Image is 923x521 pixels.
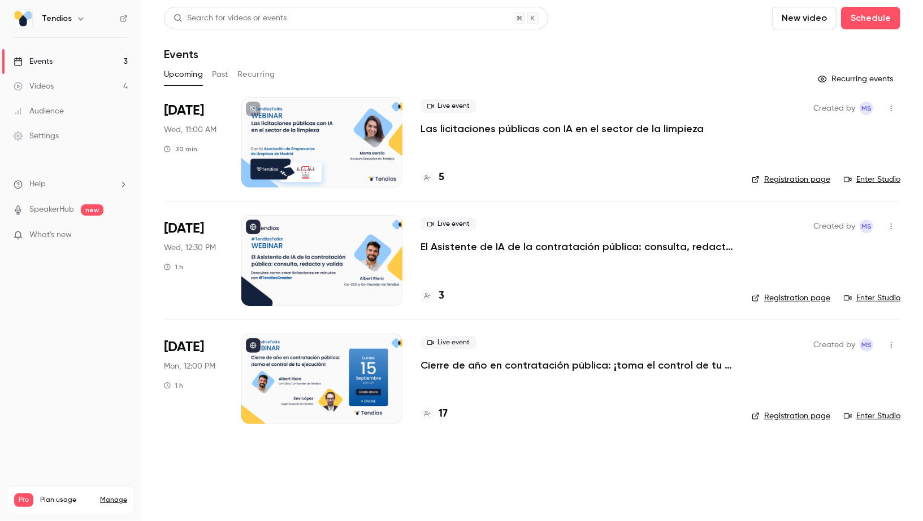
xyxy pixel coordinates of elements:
button: Upcoming [164,65,203,84]
div: 1 h [164,381,183,390]
button: Schedule [841,7,900,29]
span: [DATE] [164,220,204,238]
a: Enter Studio [844,410,900,422]
span: [DATE] [164,338,204,356]
div: Audience [14,106,64,117]
div: Videos [14,81,54,92]
a: Registration page [752,410,830,422]
span: Help [29,178,46,190]
div: 1 h [164,262,183,272]
div: Events [14,56,53,67]
div: Sep 15 Mon, 12:00 PM (Europe/Madrid) [164,334,223,424]
span: Wed, 11:00 AM [164,124,216,135]
a: Manage [100,496,127,505]
div: 30 min [164,145,197,154]
a: Enter Studio [844,174,900,185]
button: Recurring [237,65,275,84]
a: Enter Studio [844,292,900,304]
a: Registration page [752,292,830,304]
span: [DATE] [164,102,204,120]
span: Live event [421,336,476,349]
span: Live event [421,217,476,231]
span: What's new [29,229,72,241]
a: 17 [421,406,448,422]
img: Tendios [14,10,32,28]
a: El Asistente de IA de la contratación pública: consulta, redacta y valida. [421,240,734,253]
span: MS [861,338,872,352]
span: Pro [14,493,33,507]
button: Past [212,65,228,84]
div: Settings [14,130,59,142]
span: Wed, 12:30 PM [164,242,216,253]
span: Mon, 12:00 PM [164,361,215,372]
span: new [81,204,103,216]
span: Maria Serra [860,102,873,115]
button: Recurring events [813,70,900,88]
div: Search for videos or events [174,12,287,24]
div: Sep 10 Wed, 12:30 PM (Europe/Madrid) [164,215,223,305]
a: SpeakerHub [29,204,74,216]
span: MS [861,220,872,233]
a: 5 [421,170,444,185]
span: Created by [813,338,855,352]
a: 3 [421,288,444,304]
h4: 3 [439,288,444,304]
span: Live event [421,99,476,113]
span: Maria Serra [860,220,873,233]
div: Sep 10 Wed, 11:00 AM (Europe/Madrid) [164,97,223,187]
a: Cierre de año en contratación pública: ¡toma el control de tu ejecución! [421,358,734,372]
button: New video [772,7,837,29]
a: Las licitaciones públicas con IA en el sector de la limpieza [421,122,704,135]
span: Created by [813,220,855,233]
a: Registration page [752,174,830,185]
span: Plan usage [40,496,93,505]
li: help-dropdown-opener [14,178,128,190]
h4: 17 [439,406,448,422]
h6: Tendios [42,13,72,24]
span: Maria Serra [860,338,873,352]
span: Created by [813,102,855,115]
span: MS [861,102,872,115]
h1: Events [164,47,198,61]
h4: 5 [439,170,444,185]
